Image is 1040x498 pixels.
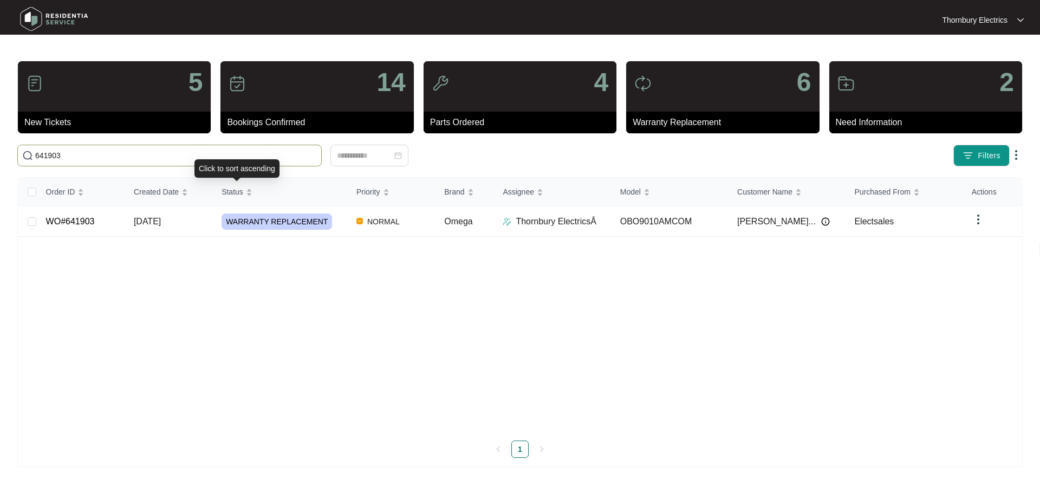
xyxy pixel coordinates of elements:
img: icon [26,75,43,92]
p: 2 [999,69,1014,95]
p: Need Information [836,116,1022,129]
th: Brand [435,178,494,206]
p: 14 [376,69,405,95]
span: Brand [444,186,464,198]
button: filter iconFilters [953,145,1010,166]
button: left [490,441,507,458]
img: icon [634,75,652,92]
th: Priority [348,178,435,206]
span: [PERSON_NAME]... [737,215,816,228]
img: filter icon [963,150,973,161]
img: dropdown arrow [1017,17,1024,23]
span: Assignee [503,186,534,198]
span: Electsales [854,217,894,226]
span: Created Date [134,186,179,198]
span: Purchased From [854,186,910,198]
th: Purchased From [846,178,963,206]
img: Vercel Logo [356,218,363,224]
img: icon [837,75,855,92]
span: Filters [978,150,1000,161]
div: Click to sort ascending [194,159,279,178]
p: Thornbury ElectricsÂ [516,215,596,228]
p: Bookings Confirmed [227,116,413,129]
li: Next Page [533,441,550,458]
a: WO#641903 [46,217,95,226]
th: Actions [963,178,1022,206]
th: Created Date [125,178,213,206]
span: Customer Name [737,186,792,198]
span: right [538,446,545,452]
img: dropdown arrow [1010,148,1023,161]
button: right [533,441,550,458]
img: Info icon [821,217,830,226]
img: residentia service logo [16,3,92,35]
span: Priority [356,186,380,198]
a: 1 [512,441,528,457]
p: 5 [188,69,203,95]
th: Assignee [494,178,611,206]
th: Order ID [37,178,125,206]
span: Omega [444,217,472,226]
span: [DATE] [134,217,161,226]
span: NORMAL [363,215,404,228]
span: Status [222,186,243,198]
img: icon [432,75,449,92]
span: WARRANTY REPLACEMENT [222,214,332,230]
img: dropdown arrow [972,213,985,226]
p: New Tickets [24,116,211,129]
span: Order ID [46,186,75,198]
input: Search by Order Id, Assignee Name, Customer Name, Brand and Model [35,150,317,161]
p: Parts Ordered [430,116,616,129]
th: Status [213,178,348,206]
img: icon [229,75,246,92]
p: Warranty Replacement [633,116,819,129]
th: Model [612,178,729,206]
th: Customer Name [729,178,846,206]
img: Assigner Icon [503,217,511,226]
span: Model [620,186,641,198]
span: left [495,446,502,452]
p: Thornbury Electrics [942,15,1007,25]
li: Previous Page [490,441,507,458]
td: OBO9010AMCOM [612,206,729,237]
li: 1 [511,441,529,458]
p: 6 [797,69,811,95]
img: search-icon [22,150,33,161]
p: 4 [594,69,608,95]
